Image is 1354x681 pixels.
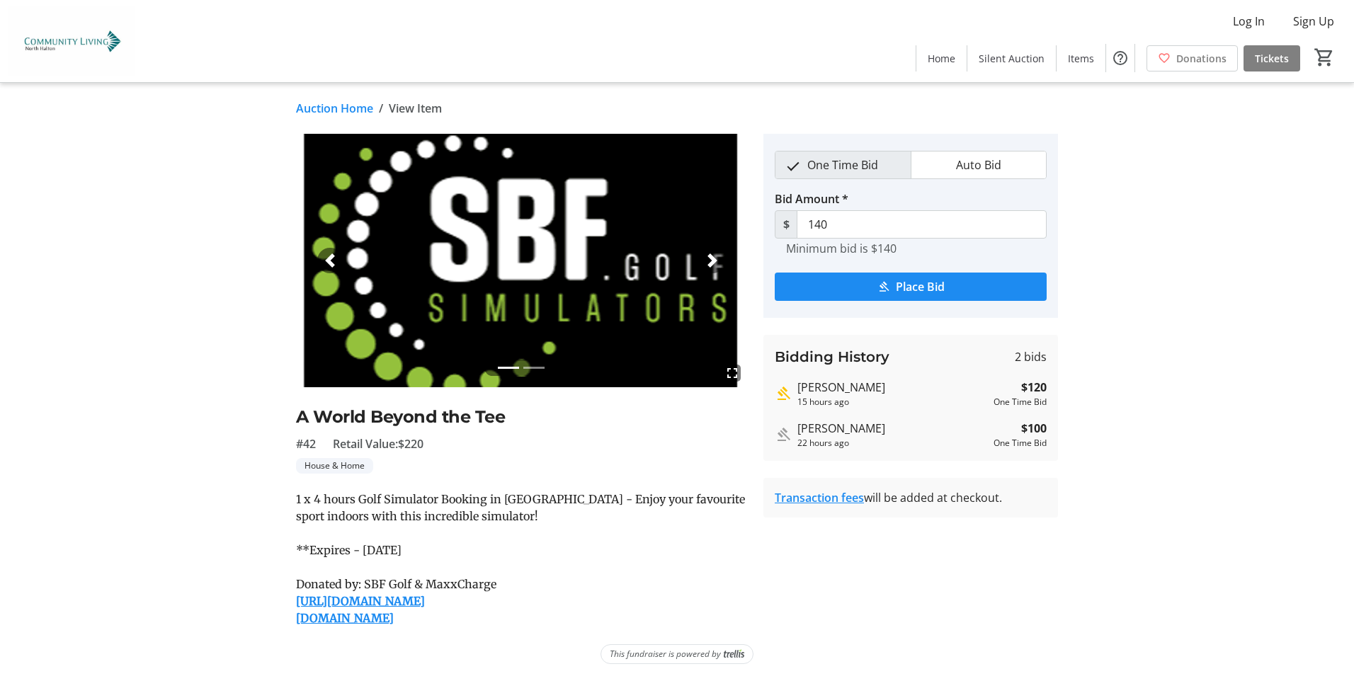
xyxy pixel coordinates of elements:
[994,437,1047,450] div: One Time Bid
[1176,51,1227,66] span: Donations
[775,346,889,367] h3: Bidding History
[1293,13,1334,30] span: Sign Up
[8,6,135,76] img: Community Living North Halton's Logo
[994,396,1047,408] div: One Time Bid
[797,396,988,408] div: 15 hours ago
[797,379,988,396] div: [PERSON_NAME]
[296,100,373,117] a: Auction Home
[1015,348,1047,365] span: 2 bids
[296,435,316,452] span: #42
[775,190,848,207] label: Bid Amount *
[775,426,792,443] mat-icon: Outbid
[1021,420,1047,437] strong: $100
[775,385,792,402] mat-icon: Highest bid
[296,611,394,625] a: [DOMAIN_NAME]
[916,45,967,71] a: Home
[724,365,741,382] mat-icon: fullscreen
[896,278,945,295] span: Place Bid
[296,577,496,591] span: Donated by: SBF Golf & MaxxCharge
[296,594,425,608] a: [URL][DOMAIN_NAME]
[1282,10,1346,33] button: Sign Up
[1222,10,1276,33] button: Log In
[379,100,383,117] span: /
[1147,45,1238,71] a: Donations
[1233,13,1265,30] span: Log In
[610,648,721,660] span: This fundraiser is powered by
[775,489,1047,506] div: will be added at checkout.
[799,151,887,178] span: One Time Bid
[797,420,988,437] div: [PERSON_NAME]
[296,134,746,387] img: Image
[296,543,402,557] span: **Expires - [DATE]
[775,210,797,239] span: $
[948,151,1010,178] span: Auto Bid
[797,437,988,450] div: 22 hours ago
[296,404,746,430] h2: A World Beyond the Tee
[296,458,373,474] tr-label-badge: House & Home
[1021,379,1047,396] strong: $120
[775,273,1047,301] button: Place Bid
[296,492,745,523] span: 1 x 4 hours Golf Simulator Booking in [GEOGRAPHIC_DATA] - Enjoy your favourite sport indoors with...
[967,45,1056,71] a: Silent Auction
[1068,51,1094,66] span: Items
[979,51,1045,66] span: Silent Auction
[1106,44,1134,72] button: Help
[786,241,897,256] tr-hint: Minimum bid is $140
[1255,51,1289,66] span: Tickets
[333,435,423,452] span: Retail Value: $220
[1312,45,1337,70] button: Cart
[1057,45,1105,71] a: Items
[928,51,955,66] span: Home
[724,649,744,659] img: Trellis Logo
[389,100,442,117] span: View Item
[775,490,864,505] a: Transaction fees
[1244,45,1300,71] a: Tickets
